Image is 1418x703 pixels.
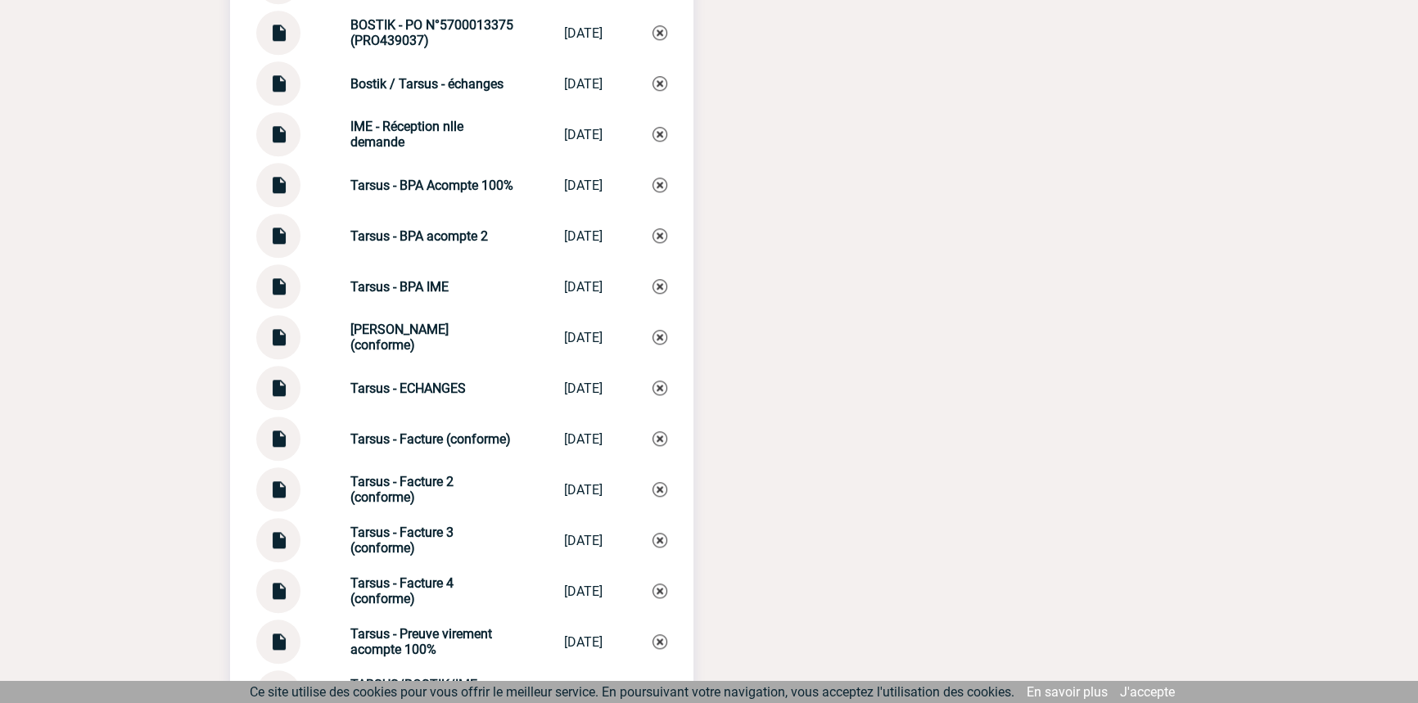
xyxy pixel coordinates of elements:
img: Supprimer [653,178,667,192]
a: J'accepte [1120,684,1175,700]
img: Supprimer [653,533,667,548]
strong: Tarsus - ECHANGES [350,381,466,396]
span: Ce site utilise des cookies pour vous offrir le meilleur service. En poursuivant votre navigation... [250,684,1014,700]
strong: Bostik / Tarsus - échanges [350,76,504,92]
div: [DATE] [564,634,603,650]
div: [DATE] [564,279,603,295]
img: Supprimer [653,634,667,649]
div: [DATE] [564,482,603,498]
strong: IME - Réception nlle demande [350,119,463,150]
div: [DATE] [564,533,603,548]
div: [DATE] [564,431,603,447]
div: [DATE] [564,381,603,396]
strong: Tarsus - BPA IME [350,279,449,295]
strong: Tarsus - BPA acompte 2 [350,228,488,244]
img: Supprimer [653,228,667,243]
strong: Tarsus - Preuve virement acompte 100% [350,626,492,657]
img: Supprimer [653,584,667,598]
a: En savoir plus [1027,684,1108,700]
img: Supprimer [653,127,667,142]
div: [DATE] [564,127,603,142]
strong: BOSTIK - PO N°5700013375 (PRO439037) [350,17,513,48]
strong: Tarsus - Facture 4 (conforme) [350,575,454,606]
strong: [PERSON_NAME] (conforme) [350,322,449,353]
strong: Tarsus - BPA Acompte 100% [350,178,513,193]
div: [DATE] [564,584,603,599]
img: Supprimer [653,25,667,40]
img: Supprimer [653,431,667,446]
div: [DATE] [564,76,603,92]
div: [DATE] [564,178,603,193]
img: Supprimer [653,381,667,395]
img: Supprimer [653,76,667,91]
img: Supprimer [653,482,667,497]
img: Supprimer [653,279,667,294]
strong: Tarsus - Facture (conforme) [350,431,511,447]
img: Supprimer [653,330,667,345]
strong: Tarsus - Facture 3 (conforme) [350,525,454,556]
strong: Tarsus - Facture 2 (conforme) [350,474,454,505]
div: [DATE] [564,228,603,244]
div: [DATE] [564,25,603,41]
div: [DATE] [564,330,603,345]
